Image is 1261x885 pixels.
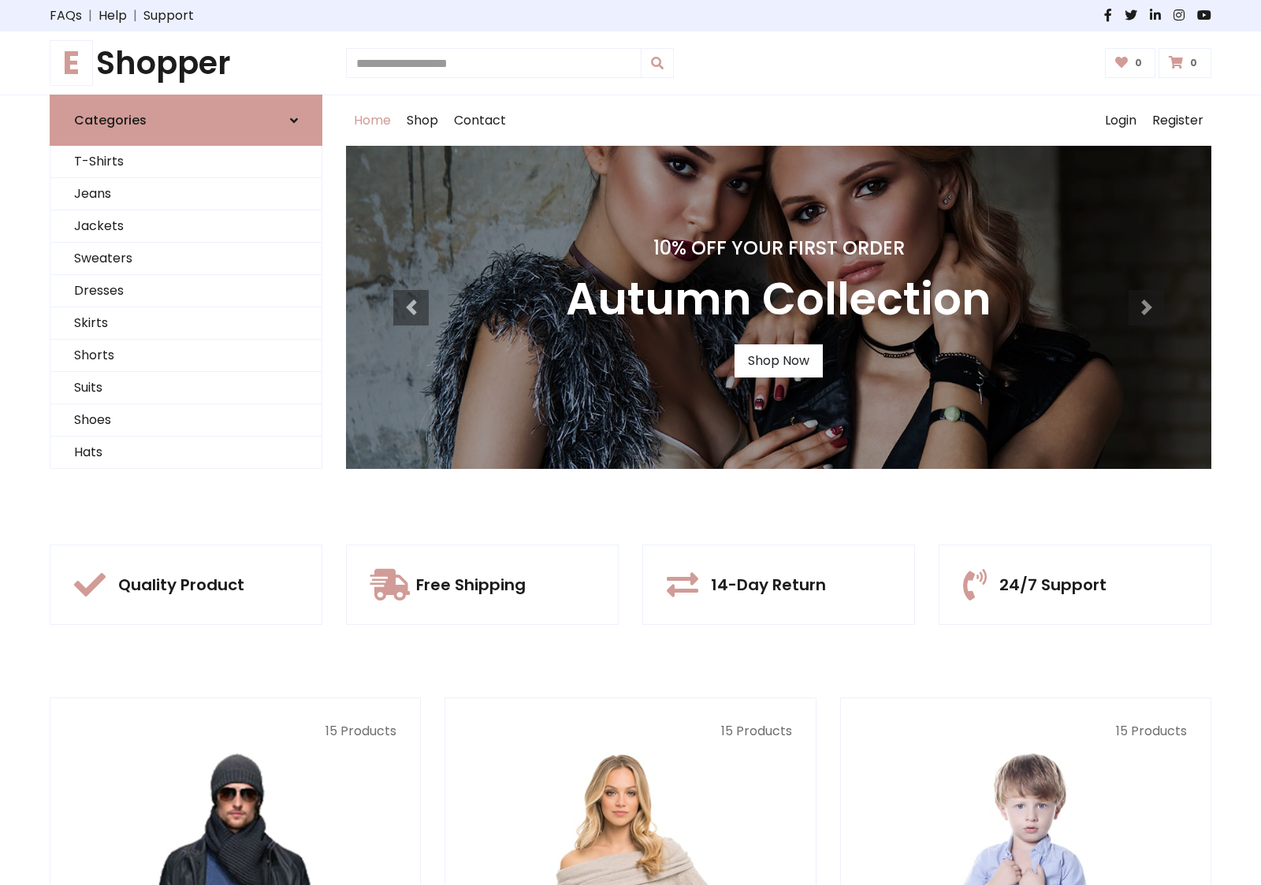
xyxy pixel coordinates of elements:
p: 15 Products [74,722,396,741]
h6: Categories [74,113,147,128]
a: Shoes [50,404,322,437]
a: Shop [399,95,446,146]
a: Jackets [50,210,322,243]
a: Skirts [50,307,322,340]
a: T-Shirts [50,146,322,178]
span: 0 [1131,56,1146,70]
h5: Quality Product [118,575,244,594]
h5: 14-Day Return [711,575,826,594]
a: Help [99,6,127,25]
a: Shorts [50,340,322,372]
a: 0 [1159,48,1211,78]
a: Sweaters [50,243,322,275]
a: EShopper [50,44,322,82]
a: Contact [446,95,514,146]
a: Hats [50,437,322,469]
a: Login [1097,95,1144,146]
h4: 10% Off Your First Order [566,237,991,260]
span: E [50,40,93,86]
a: Categories [50,95,322,146]
a: Suits [50,372,322,404]
span: | [127,6,143,25]
p: 15 Products [469,722,791,741]
a: Register [1144,95,1211,146]
a: Dresses [50,275,322,307]
h3: Autumn Collection [566,273,991,325]
span: | [82,6,99,25]
h5: Free Shipping [416,575,526,594]
a: FAQs [50,6,82,25]
a: Support [143,6,194,25]
h5: 24/7 Support [999,575,1107,594]
a: Jeans [50,178,322,210]
span: 0 [1186,56,1201,70]
h1: Shopper [50,44,322,82]
a: Home [346,95,399,146]
a: Shop Now [735,344,823,377]
p: 15 Products [865,722,1187,741]
a: 0 [1105,48,1156,78]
